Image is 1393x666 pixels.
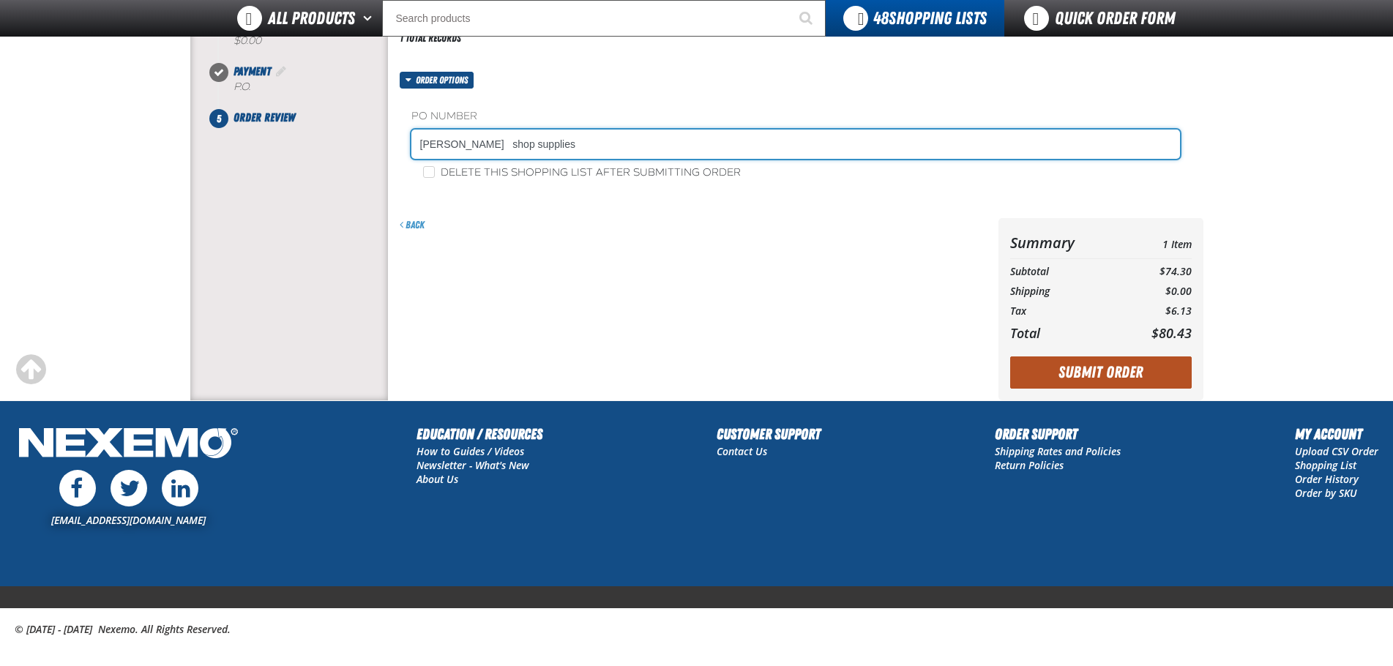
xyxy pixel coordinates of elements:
th: Total [1010,321,1122,345]
div: 1 total records [400,31,461,45]
span: Shopping Lists [873,8,987,29]
a: Order by SKU [1295,486,1357,500]
th: Subtotal [1010,262,1122,282]
span: Order options [416,72,474,89]
span: Order Review [234,111,295,124]
span: 5 [209,109,228,128]
h2: My Account [1295,423,1378,445]
h2: Customer Support [717,423,821,445]
li: Payment. Step 4 of 5. Completed [219,63,388,109]
label: PO Number [411,110,1180,124]
label: Delete this shopping list after submitting order [423,166,741,180]
td: 1 Item [1121,230,1191,255]
span: $80.43 [1151,324,1192,342]
button: Order options [400,72,474,89]
span: All Products [268,5,355,31]
a: Back [400,219,425,231]
h2: Order Support [995,423,1121,445]
th: Shipping [1010,282,1122,302]
strong: $0.00 [234,34,261,47]
div: P.O. [234,81,388,94]
th: Summary [1010,230,1122,255]
a: Return Policies [995,458,1064,472]
button: Submit Order [1010,356,1192,389]
a: [EMAIL_ADDRESS][DOMAIN_NAME] [51,513,206,527]
th: Tax [1010,302,1122,321]
a: Edit Payment [274,64,288,78]
td: $0.00 [1121,282,1191,302]
a: Newsletter - What's New [417,458,529,472]
input: Delete this shopping list after submitting order [423,166,435,178]
div: Scroll to the top [15,353,47,386]
td: $6.13 [1121,302,1191,321]
a: How to Guides / Videos [417,444,524,458]
a: Shopping List [1295,458,1356,472]
a: About Us [417,472,458,486]
strong: 48 [873,8,889,29]
a: Upload CSV Order [1295,444,1378,458]
td: $74.30 [1121,262,1191,282]
span: Payment [234,64,271,78]
a: Order History [1295,472,1359,486]
a: Shipping Rates and Policies [995,444,1121,458]
img: Nexemo Logo [15,423,242,466]
li: Order Review. Step 5 of 5. Not Completed [219,109,388,127]
a: Contact Us [717,444,767,458]
h2: Education / Resources [417,423,542,445]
